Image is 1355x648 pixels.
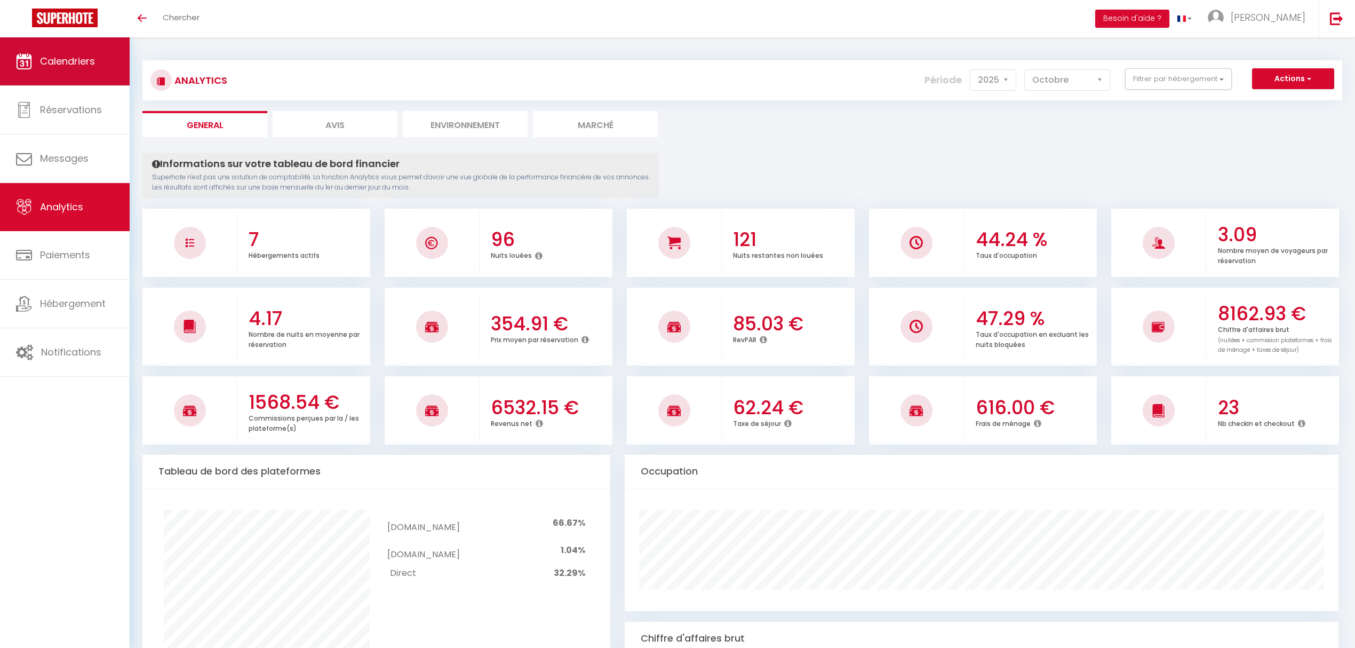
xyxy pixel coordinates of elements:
p: Chiffre d'affaires brut [1218,323,1332,354]
h3: 47.29 % [976,307,1095,330]
span: Messages [40,152,89,165]
span: Réservations [40,103,102,116]
img: logout [1330,12,1343,25]
span: Paiements [40,248,90,262]
h3: 6532.15 € [491,397,610,419]
li: Avis [273,111,397,137]
p: Commissions perçues par la / les plateforme(s) [249,412,359,433]
span: [PERSON_NAME] [1231,11,1305,24]
img: Super Booking [32,9,98,27]
td: [DOMAIN_NAME] [387,510,459,537]
span: Notifications [41,345,101,359]
span: 32.29% [554,567,585,579]
h3: Analytics [172,68,227,92]
p: Nuits restantes non louées [733,249,823,260]
p: Taux d'occupation [976,249,1037,260]
p: Nombre moyen de voyageurs par réservation [1218,244,1328,265]
div: Tableau de bord des plateformes [142,455,610,488]
h3: 96 [491,228,610,251]
img: ... [1208,10,1224,26]
p: Nombre de nuits en moyenne par réservation [249,328,360,349]
button: Besoin d'aide ? [1095,10,1169,28]
span: 66.67% [553,517,585,529]
button: Actions [1252,68,1334,90]
span: (nuitées + commission plateformes + frais de ménage + taxes de séjour) [1218,336,1332,354]
p: Frais de ménage [976,417,1031,428]
p: Hébergements actifs [249,249,320,260]
h3: 62.24 € [733,397,852,419]
li: Environnement [403,111,528,137]
p: Taux d'occupation en excluant les nuits bloquées [976,328,1089,349]
label: Période [924,68,962,92]
h4: Informations sur votre tableau de bord financier [152,158,650,170]
p: Prix moyen par réservation [491,333,578,344]
span: Calendriers [40,54,95,68]
h3: 7 [249,228,368,251]
p: Nb checkin et checkout [1218,417,1295,428]
h3: 3.09 [1218,224,1337,246]
img: NO IMAGE [186,239,194,247]
button: Filtrer par hébergement [1125,68,1232,90]
li: Marché [533,111,658,137]
h3: 4.17 [249,307,368,330]
h3: 121 [733,228,852,251]
h3: 8162.93 € [1218,303,1337,325]
h3: 44.24 % [976,228,1095,251]
td: Direct [387,564,459,583]
li: General [142,111,267,137]
p: Superhote n'est pas une solution de comptabilité. La fonction Analytics vous permet d'avoir une v... [152,172,650,193]
h3: 354.91 € [491,313,610,335]
p: Revenus net [491,417,532,428]
p: Taxe de séjour [733,417,781,428]
div: Occupation [625,455,1338,488]
span: Analytics [40,200,83,214]
p: Nuits louées [491,249,532,260]
h3: 1568.54 € [249,391,368,414]
td: [DOMAIN_NAME] [387,537,459,564]
span: Chercher [163,12,200,23]
h3: 85.03 € [733,313,852,335]
h3: 616.00 € [976,397,1095,419]
span: Hébergement [40,297,106,310]
img: NO IMAGE [1152,320,1165,333]
p: RevPAR [733,333,756,344]
h3: 23 [1218,397,1337,419]
img: NO IMAGE [910,320,923,333]
span: 1.04% [561,544,585,556]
